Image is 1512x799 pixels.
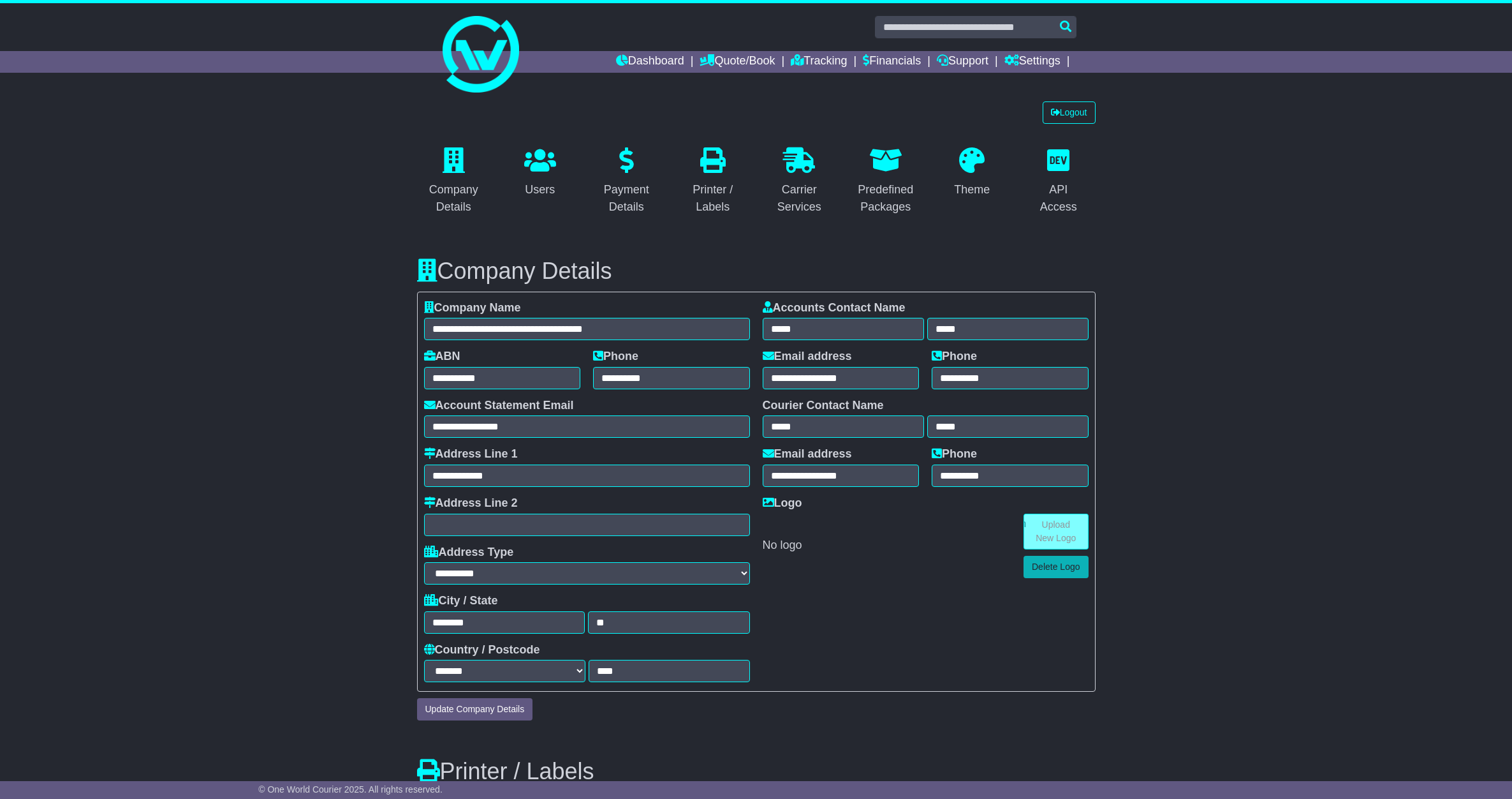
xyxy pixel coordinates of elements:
[946,143,998,203] a: Theme
[771,181,828,216] div: Carrier Services
[763,143,837,220] a: Carrier Services
[1024,514,1089,549] a: Upload New Logo
[763,539,802,551] span: No logo
[424,594,498,608] label: City / State
[763,399,884,413] label: Courier Contact Name
[425,181,483,216] div: Company Details
[937,51,988,73] a: Support
[590,143,664,220] a: Payment Details
[424,350,460,364] label: ABN
[593,350,638,364] label: Phone
[684,181,742,216] div: Printer / Labels
[763,350,852,364] label: Email address
[424,301,521,315] label: Company Name
[598,181,656,216] div: Payment Details
[424,643,540,657] label: Country / Postcode
[857,181,914,216] div: Predefined Packages
[524,181,556,198] div: Users
[700,51,775,73] a: Quote/Book
[763,301,906,315] label: Accounts Contact Name
[258,784,443,795] span: © One World Courier 2025. All rights reserved.
[417,258,1096,284] h3: Company Details
[616,51,684,73] a: Dashboard
[424,447,518,461] label: Address Line 1
[763,447,852,461] label: Email address
[1004,51,1061,73] a: Settings
[417,698,533,721] button: Update Company Details
[424,497,518,511] label: Address Line 2
[1030,181,1087,216] div: API Access
[863,51,921,73] a: Financials
[849,143,923,220] a: Predefined Packages
[791,51,847,73] a: Tracking
[417,143,491,220] a: Company Details
[424,546,514,560] label: Address Type
[516,143,564,203] a: Users
[676,143,750,220] a: Printer / Labels
[954,181,990,198] div: Theme
[932,447,977,461] label: Phone
[1022,143,1096,220] a: API Access
[424,399,574,413] label: Account Statement Email
[1043,101,1096,124] a: Logout
[763,497,802,511] label: Logo
[932,350,977,364] label: Phone
[417,759,1096,784] h3: Printer / Labels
